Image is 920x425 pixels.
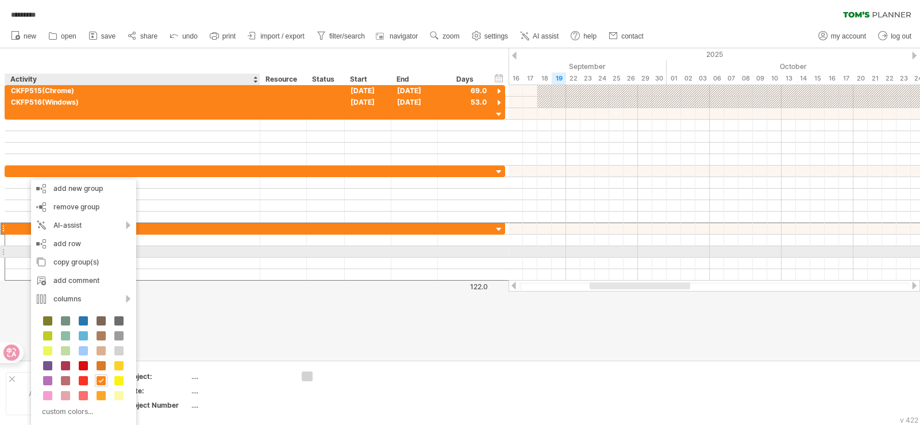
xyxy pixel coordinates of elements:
[595,72,609,85] div: Wednesday, 24 September 2025
[537,72,552,85] div: Thursday, 18 September 2025
[191,386,288,396] div: ....
[853,72,868,85] div: Monday, 20 October 2025
[140,32,157,40] span: share
[53,202,99,211] span: remove group
[810,72,825,85] div: Wednesday, 15 October 2025
[397,74,431,85] div: End
[796,72,810,85] div: Tuesday, 14 October 2025
[509,72,523,85] div: Tuesday, 16 September 2025
[329,32,365,40] span: filter/search
[8,29,40,44] a: new
[523,72,537,85] div: Wednesday, 17 September 2025
[552,72,566,85] div: Friday, 19 September 2025
[31,290,136,308] div: columns
[24,32,36,40] span: new
[11,97,254,108] div: CKFP516(Windows)
[815,29,869,44] a: my account
[61,32,76,40] span: open
[126,400,189,410] div: Project Number
[391,85,438,96] div: [DATE]
[31,179,136,198] div: add new group
[782,72,796,85] div: Monday, 13 October 2025
[609,72,623,85] div: Thursday, 25 September 2025
[125,29,161,44] a: share
[839,72,853,85] div: Friday, 17 October 2025
[882,72,896,85] div: Wednesday, 22 October 2025
[390,32,418,40] span: navigator
[265,74,300,85] div: Resource
[831,32,866,40] span: my account
[37,404,127,419] div: custom colors...
[260,32,305,40] span: import / export
[484,32,508,40] span: settings
[583,32,596,40] span: help
[6,372,113,415] div: Add your own logo
[101,32,116,40] span: save
[374,29,421,44] a: navigator
[86,29,119,44] a: save
[566,72,580,85] div: Monday, 22 September 2025
[10,74,253,85] div: Activity
[31,271,136,290] div: add comment
[533,32,559,40] span: AI assist
[896,72,911,85] div: Thursday, 23 October 2025
[11,85,254,96] div: CKFP515(Chrome)
[350,74,384,85] div: Start
[753,72,767,85] div: Thursday, 9 October 2025
[245,29,308,44] a: import / export
[638,72,652,85] div: Monday, 29 September 2025
[345,85,391,96] div: [DATE]
[126,372,189,381] div: Project:
[351,60,667,72] div: September 2025
[580,72,595,85] div: Tuesday, 23 September 2025
[438,282,488,291] div: 122.0
[191,400,288,410] div: ....
[568,29,600,44] a: help
[681,72,695,85] div: Thursday, 2 October 2025
[191,372,288,381] div: ....
[31,253,136,271] div: copy group(s)
[652,72,667,85] div: Tuesday, 30 September 2025
[875,29,915,44] a: log out
[167,29,201,44] a: undo
[900,416,918,424] div: v 422
[621,32,644,40] span: contact
[667,72,681,85] div: Wednesday, 1 October 2025
[45,29,80,44] a: open
[469,29,511,44] a: settings
[427,29,463,44] a: zoom
[517,29,562,44] a: AI assist
[891,32,911,40] span: log out
[314,29,368,44] a: filter/search
[182,32,198,40] span: undo
[442,32,459,40] span: zoom
[710,72,724,85] div: Monday, 6 October 2025
[767,72,782,85] div: Friday, 10 October 2025
[868,72,882,85] div: Tuesday, 21 October 2025
[126,386,189,396] div: Date:
[345,97,391,108] div: [DATE]
[31,216,136,235] div: AI-assist
[31,235,136,253] div: add row
[207,29,239,44] a: print
[391,97,438,108] div: [DATE]
[695,72,710,85] div: Friday, 3 October 2025
[606,29,647,44] a: contact
[222,32,236,40] span: print
[738,72,753,85] div: Wednesday, 8 October 2025
[724,72,738,85] div: Tuesday, 7 October 2025
[825,72,839,85] div: Thursday, 16 October 2025
[623,72,638,85] div: Friday, 26 September 2025
[437,74,492,85] div: Days
[312,74,338,85] div: Status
